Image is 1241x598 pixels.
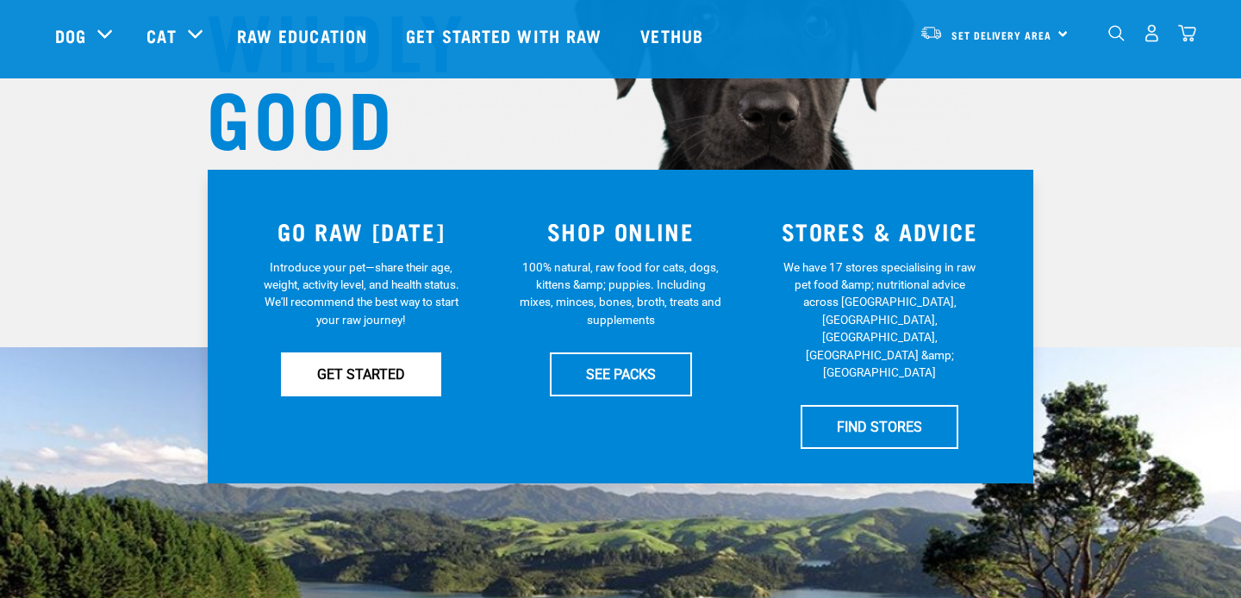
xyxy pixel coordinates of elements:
img: home-icon-1@2x.png [1108,25,1125,41]
span: Set Delivery Area [951,32,1051,38]
a: FIND STORES [801,405,958,448]
a: Get started with Raw [389,1,623,70]
a: Raw Education [220,1,389,70]
h3: STORES & ADVICE [760,218,999,245]
p: 100% natural, raw food for cats, dogs, kittens &amp; puppies. Including mixes, minces, bones, bro... [520,259,722,329]
p: We have 17 stores specialising in raw pet food &amp; nutritional advice across [GEOGRAPHIC_DATA],... [778,259,981,382]
p: Introduce your pet—share their age, weight, activity level, and health status. We'll recommend th... [260,259,463,329]
a: SEE PACKS [550,352,692,396]
a: Dog [55,22,86,48]
img: home-icon@2x.png [1178,24,1196,42]
img: van-moving.png [920,25,943,40]
a: GET STARTED [281,352,441,396]
img: user.png [1143,24,1161,42]
a: Cat [147,22,176,48]
h3: SHOP ONLINE [502,218,740,245]
h3: GO RAW [DATE] [242,218,481,245]
a: Vethub [623,1,725,70]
